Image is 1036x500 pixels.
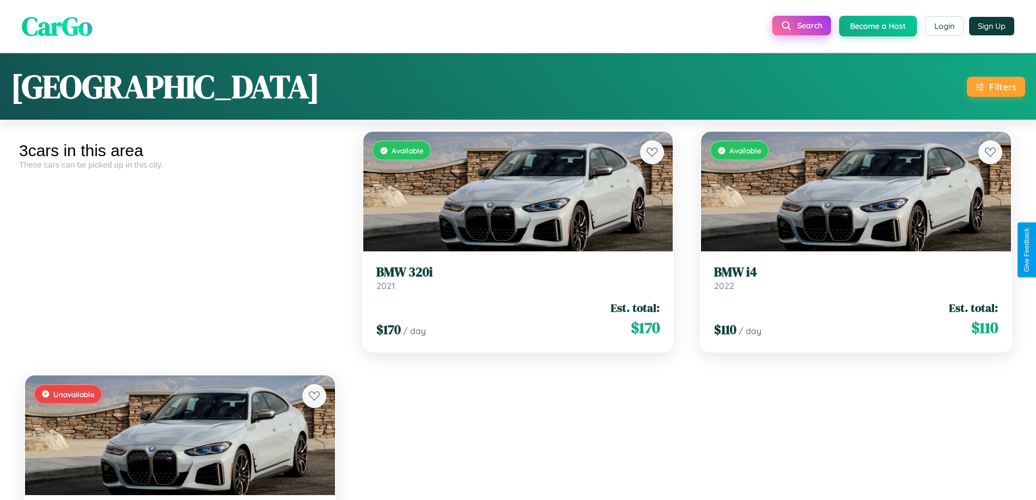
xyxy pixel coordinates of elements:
[839,16,917,36] button: Become a Host
[971,317,998,338] span: $ 110
[729,146,761,155] span: Available
[989,81,1016,92] div: Filters
[22,8,92,44] span: CarGo
[739,325,761,336] span: / day
[714,264,998,280] h3: BMW i4
[376,264,660,291] a: BMW 320i2021
[969,17,1014,35] button: Sign Up
[376,320,401,338] span: $ 170
[772,16,831,35] button: Search
[949,300,998,316] span: Est. total:
[714,320,736,338] span: $ 110
[714,264,998,291] a: BMW i42022
[392,146,424,155] span: Available
[631,317,660,338] span: $ 170
[925,16,964,36] button: Login
[967,77,1025,97] button: Filters
[714,280,734,291] span: 2022
[611,300,660,316] span: Est. total:
[19,160,341,169] div: These cars can be picked up in this city.
[19,141,341,160] div: 3 cars in this area
[376,280,395,291] span: 2021
[11,64,320,109] h1: [GEOGRAPHIC_DATA]
[376,264,660,280] h3: BMW 320i
[403,325,426,336] span: / day
[53,390,95,399] span: Unavailable
[797,21,822,30] span: Search
[1023,228,1031,272] div: Give Feedback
